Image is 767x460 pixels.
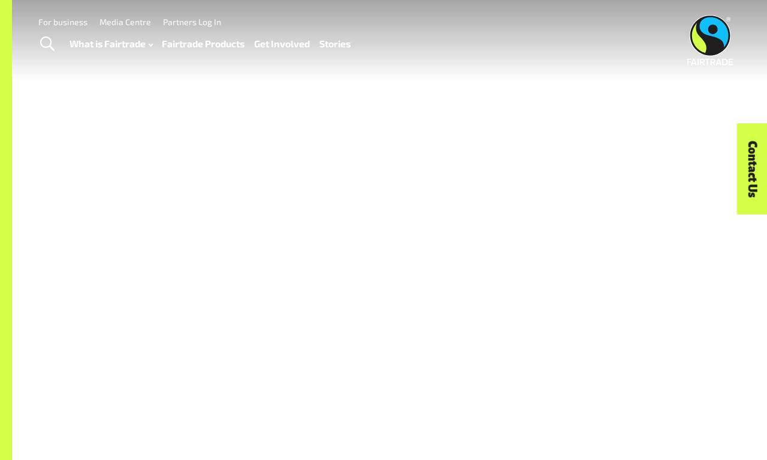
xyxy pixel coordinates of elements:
img: Fairtrade Australia New Zealand logo [687,15,733,65]
a: Get Involved [254,35,310,52]
a: For business [38,17,87,27]
a: What is Fairtrade [70,35,153,52]
a: Media Centre [99,17,151,27]
a: Fairtrade Products [162,35,244,52]
a: Toggle Search [32,29,62,59]
a: Stories [319,35,351,52]
a: Partners Log In [163,17,221,27]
